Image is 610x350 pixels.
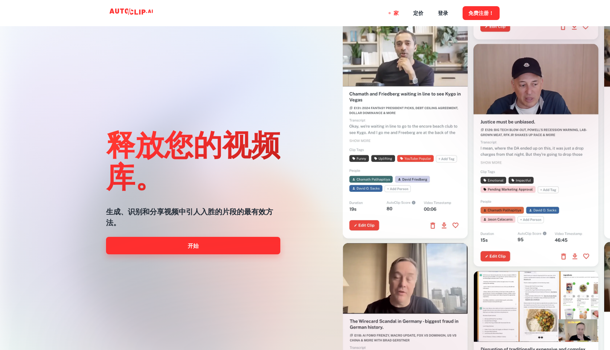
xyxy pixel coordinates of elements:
[438,11,448,16] font: 登录
[413,11,423,16] font: 定价
[463,6,500,20] button: 免费注册！
[468,11,494,16] font: 免费注册！
[106,237,280,254] a: 开始
[106,207,273,227] font: 生成、识别和分享视频中引人入胜的片段的最有效方法。
[188,243,199,249] font: 开始
[394,11,399,16] font: 家
[106,126,280,193] font: 释放您的视频库。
